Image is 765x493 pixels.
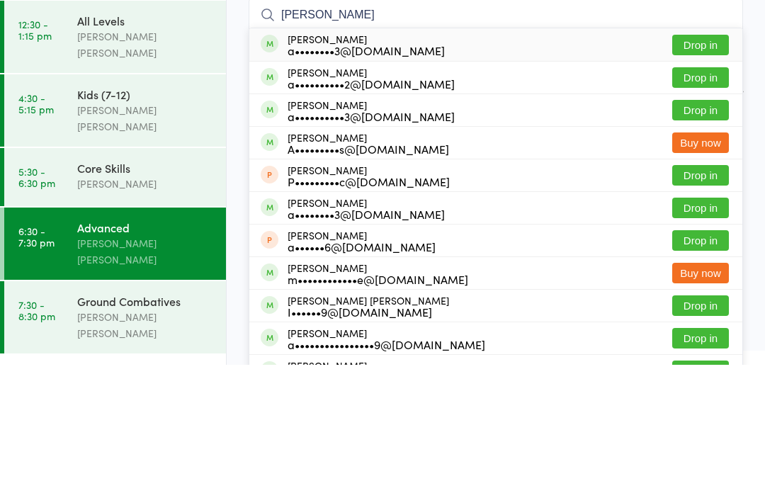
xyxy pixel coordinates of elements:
button: Drop in [672,163,729,183]
div: I••••••9@[DOMAIN_NAME] [288,434,449,446]
div: Kids (7-12) [77,215,214,230]
a: [DATE] [18,101,53,117]
div: a••••••••••3@[DOMAIN_NAME] [288,239,455,250]
div: a••••••••••2@[DOMAIN_NAME] [288,206,455,217]
span: [PERSON_NAME] [PERSON_NAME] [249,64,721,79]
button: Drop in [672,358,729,379]
div: [PERSON_NAME] [288,195,455,217]
div: a••••••••••••••••9@[DOMAIN_NAME] [288,467,485,478]
div: [PERSON_NAME] [288,325,445,348]
time: 4:30 - 5:15 pm [18,220,54,243]
div: All Levels [77,141,214,157]
span: [GEOGRAPHIC_DATA] [249,79,721,93]
div: [PERSON_NAME] [288,455,485,478]
div: [PERSON_NAME] [288,227,455,250]
time: 7:30 - 8:30 pm [18,427,55,450]
div: a••••••6@[DOMAIN_NAME] [288,369,436,380]
button: Drop in [672,228,729,249]
button: Drop in [672,195,729,216]
div: [PERSON_NAME] [PERSON_NAME] [77,157,214,189]
div: Core Skills [77,288,214,304]
div: Any location [102,101,172,117]
div: At [102,78,172,101]
span: Adults [249,93,743,107]
a: 7:30 -8:30 pmGround Combatives[PERSON_NAME] [PERSON_NAME] [4,409,226,482]
a: 12:30 -1:15 pmAll Levels[PERSON_NAME] [PERSON_NAME] [4,129,226,201]
div: [PERSON_NAME] [77,304,214,320]
div: Advanced [77,348,214,363]
span: [DATE] 6:30pm [249,50,721,64]
div: a••••••••3@[DOMAIN_NAME] [288,173,445,184]
div: P•••••••••c@[DOMAIN_NAME] [288,304,450,315]
button: Drop in [672,293,729,314]
div: [PERSON_NAME] [288,293,450,315]
time: 12:30 - 1:15 pm [18,147,52,169]
div: a••••••••3@[DOMAIN_NAME] [288,336,445,348]
div: A•••••••••s@[DOMAIN_NAME] [288,271,449,283]
div: Events for [18,78,88,101]
img: Krav Maga Defence Institute [14,11,67,64]
div: [PERSON_NAME] [PERSON_NAME] [77,437,214,470]
time: 5:30 - 6:30 pm [18,294,55,317]
div: Ground Combatives [77,421,214,437]
time: 6:30 - 7:30 pm [18,353,55,376]
a: 5:30 -6:30 pmCore Skills[PERSON_NAME] [4,276,226,334]
button: Drop in [672,424,729,444]
h2: Advanced Check-in [249,20,743,43]
div: [PERSON_NAME] [288,390,468,413]
div: [PERSON_NAME] [288,260,449,283]
a: 6:30 -7:30 pmAdvanced[PERSON_NAME] [PERSON_NAME] [4,336,226,408]
div: m••••••••••••e@[DOMAIN_NAME] [288,402,468,413]
div: [PERSON_NAME] [PERSON_NAME] [77,230,214,263]
input: Search [249,127,743,159]
div: [PERSON_NAME] [288,161,445,184]
div: [PERSON_NAME] [PERSON_NAME] [77,363,214,396]
button: Drop in [672,326,729,346]
div: [PERSON_NAME] [288,358,436,380]
button: Drop in [672,456,729,477]
button: Buy now [672,261,729,281]
a: 4:30 -5:15 pmKids (7-12)[PERSON_NAME] [PERSON_NAME] [4,203,226,275]
div: [PERSON_NAME] [PERSON_NAME] [288,423,449,446]
button: Buy now [672,391,729,412]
